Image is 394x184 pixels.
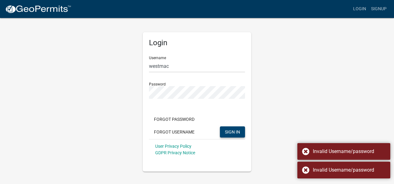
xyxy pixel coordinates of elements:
button: Forgot Username [149,126,199,138]
button: SIGN IN [220,126,245,138]
a: Signup [369,3,389,15]
h5: Login [149,38,245,47]
div: Invalid Username/password [313,148,386,155]
button: Forgot Password [149,114,199,125]
span: SIGN IN [225,129,240,134]
a: User Privacy Policy [155,144,191,149]
a: GDPR Privacy Notice [155,150,195,155]
div: Invalid Username/password [313,166,386,174]
a: Login [351,3,369,15]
